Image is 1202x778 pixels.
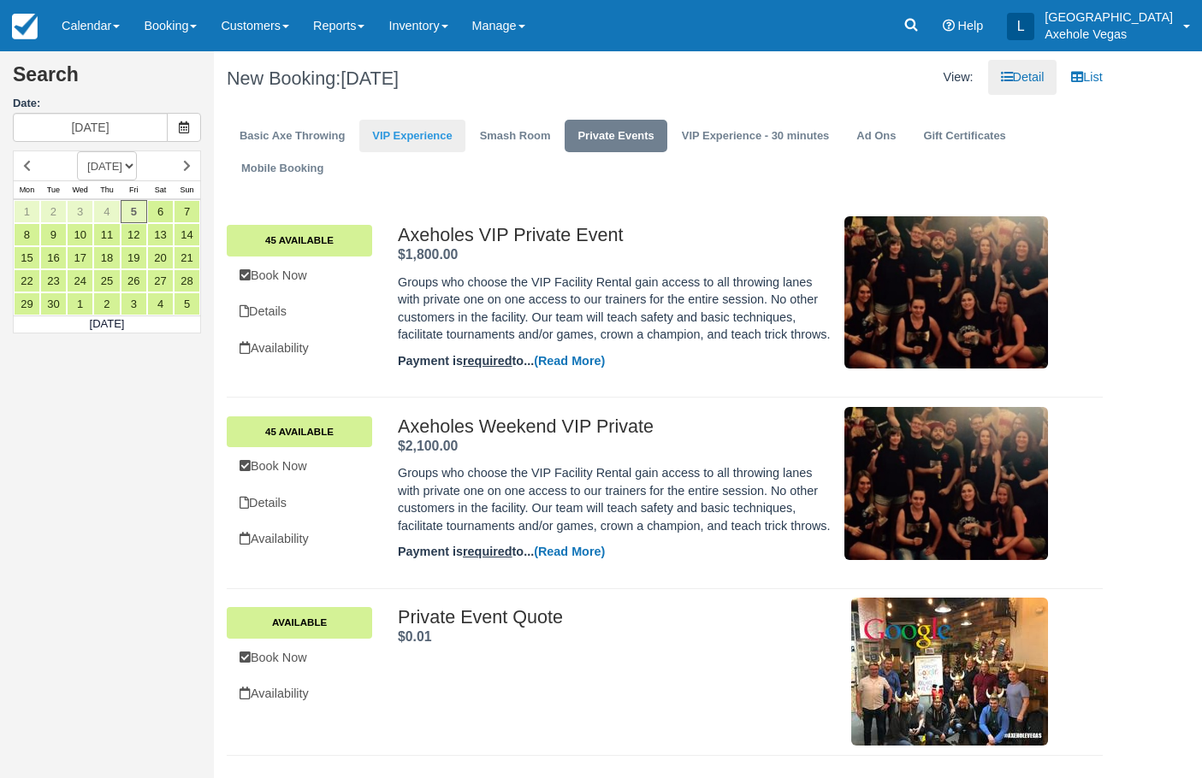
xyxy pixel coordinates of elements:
a: 3 [121,292,147,315]
p: Axehole Vegas [1045,26,1173,43]
a: 23 [40,269,67,292]
a: Private Events [565,120,666,153]
a: 28 [174,269,200,292]
img: checkfront-main-nav-mini-logo.png [12,14,38,39]
a: 20 [147,246,174,269]
a: 3 [67,200,93,223]
a: 5 [174,292,200,315]
p: [GEOGRAPHIC_DATA] [1045,9,1173,26]
a: 10 [67,223,93,246]
a: 21 [174,246,200,269]
a: VIP Experience - 30 minutes [669,120,843,153]
a: Book Now [227,640,372,675]
u: required [463,545,512,558]
strong: Payment is to... [398,545,605,558]
a: 27 [147,269,174,292]
a: Availability [227,676,372,711]
h2: Search [13,64,201,96]
a: VIP Experience [359,120,465,153]
a: 12 [121,223,147,246]
strong: Price: $1,800 [398,247,458,262]
th: Sun [174,181,200,200]
a: 19 [121,246,147,269]
span: Help [958,19,984,32]
a: 1 [67,292,93,315]
strong: Price: $0.01 [398,629,432,644]
p: Groups who choose the VIP Facility Rental gain access to all throwing lanes with private one on o... [398,464,832,534]
a: 14 [174,223,200,246]
td: [DATE] [14,316,201,333]
a: Book Now [227,449,372,484]
span: $1,800.00 [398,247,458,262]
a: 25 [93,269,120,292]
th: Mon [14,181,40,200]
a: 45 Available [227,416,372,447]
a: Availability [227,522,372,557]
a: 15 [14,246,40,269]
a: 18 [93,246,120,269]
h1: New Booking: [227,68,652,89]
a: Mobile Booking [228,152,336,186]
a: 5 [121,200,147,223]
a: 30 [40,292,67,315]
span: $0.01 [398,629,432,644]
a: 1 [14,200,40,223]
a: Details [227,294,372,329]
strong: Price: $2,100 [398,439,458,453]
a: 2 [93,292,120,315]
a: 29 [14,292,40,315]
h2: Axeholes Weekend VIP Private [398,416,832,437]
a: (Read More) [534,545,605,558]
img: M141-1 [844,407,1048,560]
a: 8 [14,223,40,246]
i: Help [943,20,955,32]
a: Smash Room [467,120,564,153]
li: View: [931,60,986,95]
a: Basic Axe Throwing [227,120,358,153]
span: $2,100.00 [398,439,458,453]
div: L [1007,13,1034,40]
a: 7 [174,200,200,223]
a: 26 [121,269,147,292]
img: M54-1 [844,216,1048,369]
p: Groups who choose the VIP Facility Rental gain access to all throwing lanes with private one on o... [398,274,832,344]
h2: Private Event Quote [398,607,832,628]
a: 11 [93,223,120,246]
u: required [463,354,512,368]
a: 9 [40,223,67,246]
th: Sat [147,181,174,200]
img: M153-1 [851,598,1048,746]
th: Wed [67,181,93,200]
th: Tue [40,181,67,200]
label: Date: [13,96,201,112]
strong: Payment is to... [398,354,605,368]
a: Detail [988,60,1057,95]
a: Available [227,607,372,638]
a: 4 [93,200,120,223]
a: Ad Ons [844,120,909,153]
a: 16 [40,246,67,269]
a: 6 [147,200,174,223]
a: 17 [67,246,93,269]
a: 13 [147,223,174,246]
a: 22 [14,269,40,292]
a: (Read More) [534,354,605,368]
a: Book Now [227,258,372,293]
a: List [1058,60,1115,95]
a: 4 [147,292,174,315]
th: Thu [93,181,120,200]
h2: Axeholes VIP Private Event [398,225,832,245]
a: 45 Available [227,225,372,256]
span: [DATE] [340,68,399,89]
th: Fri [121,181,147,200]
a: Details [227,486,372,521]
a: 24 [67,269,93,292]
a: 2 [40,200,67,223]
a: Gift Certificates [910,120,1018,153]
a: Availability [227,331,372,366]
